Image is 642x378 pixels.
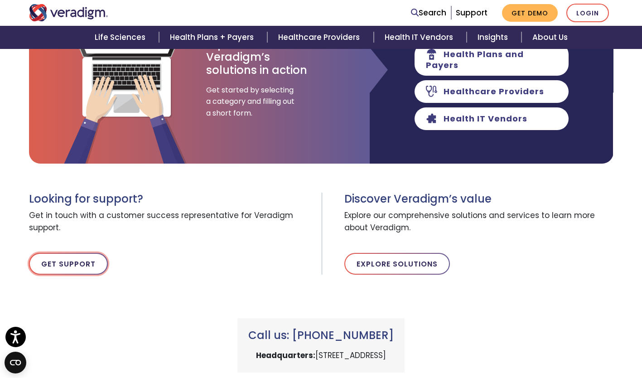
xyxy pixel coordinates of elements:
[456,7,488,18] a: Support
[5,352,26,373] button: Open CMP widget
[267,26,373,49] a: Healthcare Providers
[159,26,267,49] a: Health Plans + Payers
[256,350,315,361] strong: Headquarters:
[206,38,308,77] h3: Experience Veradigm’s solutions in action
[84,26,159,49] a: Life Sciences
[29,193,314,206] h3: Looking for support?
[29,253,108,275] a: Get Support
[374,26,467,49] a: Health IT Vendors
[206,84,297,119] span: Get started by selecting a category and filling out a short form.
[29,4,108,21] img: Veradigm logo
[344,206,613,238] span: Explore our comprehensive solutions and services to learn more about Veradigm.
[248,349,394,362] p: [STREET_ADDRESS]
[29,206,314,238] span: Get in touch with a customer success representative for Veradigm support.
[411,7,446,19] a: Search
[467,26,521,49] a: Insights
[502,4,558,22] a: Get Demo
[344,193,613,206] h3: Discover Veradigm’s value
[248,329,394,342] h3: Call us: [PHONE_NUMBER]
[521,26,579,49] a: About Us
[344,253,450,275] a: Explore Solutions
[566,4,609,22] a: Login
